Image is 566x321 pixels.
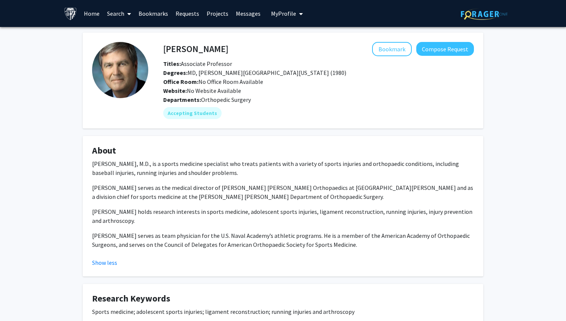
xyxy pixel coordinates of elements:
span: Orthopedic Surgery [201,96,251,103]
button: Add John Wilckens to Bookmarks [372,42,412,56]
img: Johns Hopkins University Logo [64,7,77,20]
a: Projects [203,0,232,27]
p: [PERSON_NAME], M.D., is a sports medicine specialist who treats patients with a variety of sports... [92,159,474,177]
p: [PERSON_NAME] serves as team physician for the U.S. Naval Academy’s athletic programs. He is a me... [92,231,474,249]
h4: About [92,145,474,156]
img: ForagerOne Logo [461,8,508,20]
img: Profile Picture [92,42,148,98]
span: No Website Available [163,87,241,94]
a: Search [103,0,135,27]
span: MD, [PERSON_NAME][GEOGRAPHIC_DATA][US_STATE] (1980) [163,69,346,76]
h4: Research Keywords [92,293,474,304]
h4: [PERSON_NAME] [163,42,228,56]
a: Requests [172,0,203,27]
a: Bookmarks [135,0,172,27]
a: Messages [232,0,264,27]
span: My Profile [271,10,296,17]
div: Sports medicine; adolescent sports injuries; ligament reconstruction; running injuries and arthro... [92,307,474,316]
span: Associate Professor [163,60,232,67]
p: [PERSON_NAME] serves as the medical director of [PERSON_NAME] [PERSON_NAME] Orthopaedics at [GEOG... [92,183,474,201]
b: Website: [163,87,187,94]
span: No Office Room Available [163,78,263,85]
b: Departments: [163,96,201,103]
b: Titles: [163,60,181,67]
button: Compose Request to John Wilckens [416,42,474,56]
p: [PERSON_NAME] holds research interests in sports medicine, adolescent sports injuries, ligament r... [92,207,474,225]
a: Home [80,0,103,27]
iframe: Chat [6,287,32,315]
button: Show less [92,258,117,267]
b: Degrees: [163,69,188,76]
b: Office Room: [163,78,198,85]
mat-chip: Accepting Students [163,107,222,119]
